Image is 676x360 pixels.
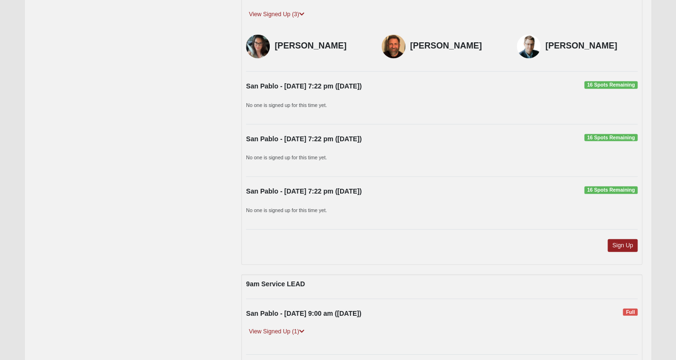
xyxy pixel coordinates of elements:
small: No one is signed up for this time yet. [246,155,327,160]
span: Full [623,309,637,316]
span: 16 Spots Remaining [584,186,638,194]
h4: [PERSON_NAME] [274,41,367,51]
strong: San Pablo - [DATE] 7:22 pm ([DATE]) [246,135,362,143]
span: 16 Spots Remaining [584,81,638,89]
h4: [PERSON_NAME] [410,41,502,51]
a: View Signed Up (3) [246,10,307,19]
strong: San Pablo - [DATE] 9:00 am ([DATE]) [246,310,361,317]
h4: [PERSON_NAME] [545,41,637,51]
img: Tiffani Lancaster [246,35,270,58]
strong: 9am Service LEAD [246,280,305,288]
small: No one is signed up for this time yet. [246,102,327,108]
small: No one is signed up for this time yet. [246,207,327,213]
strong: San Pablo - [DATE] 7:22 pm ([DATE]) [246,187,362,195]
strong: San Pablo - [DATE] 7:22 pm ([DATE]) [246,82,362,90]
img: Daryl Benson [382,35,405,58]
a: Sign Up [607,239,638,252]
span: 16 Spots Remaining [584,134,638,142]
img: Rob Armstrong [517,35,540,58]
a: View Signed Up (1) [246,327,307,337]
